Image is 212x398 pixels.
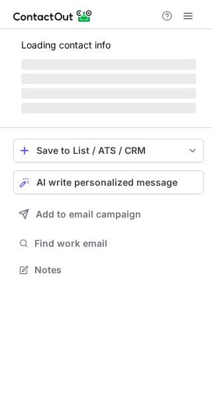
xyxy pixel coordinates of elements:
button: Find work email [13,234,204,253]
p: Loading contact info [21,40,196,50]
span: Find work email [34,237,199,249]
span: ‌ [21,103,196,113]
span: ‌ [21,74,196,84]
span: ‌ [21,59,196,70]
span: Notes [34,264,199,276]
div: Save to List / ATS / CRM [36,145,181,156]
button: Notes [13,261,204,279]
span: ‌ [21,88,196,99]
button: AI write personalized message [13,170,204,194]
span: AI write personalized message [36,177,178,188]
button: Add to email campaign [13,202,204,226]
span: Add to email campaign [36,209,141,220]
img: ContactOut v5.3.10 [13,8,93,24]
button: save-profile-one-click [13,139,204,163]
